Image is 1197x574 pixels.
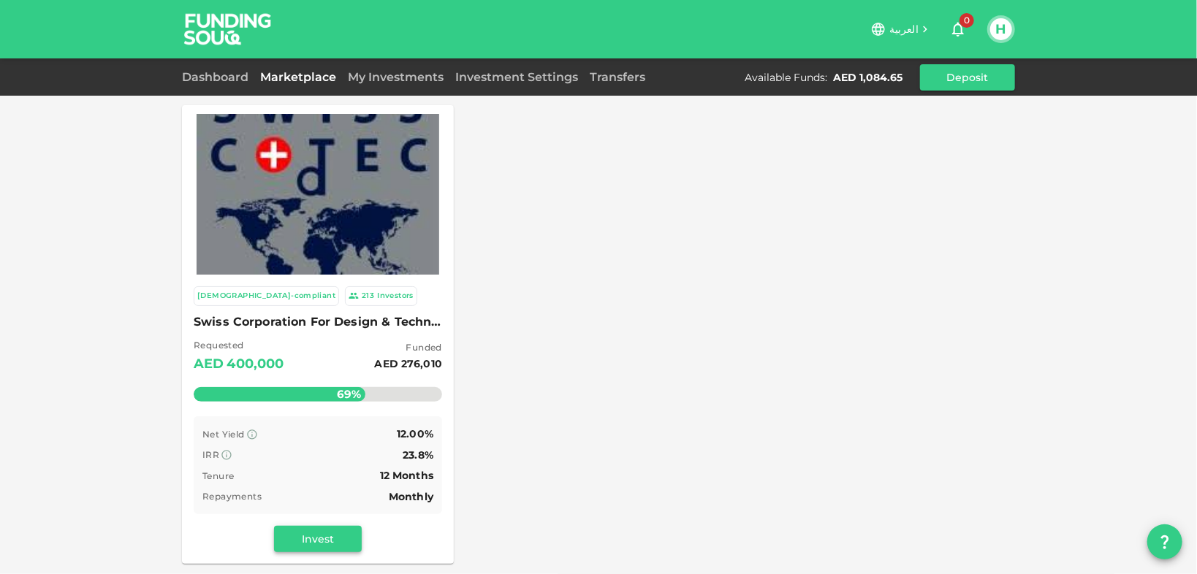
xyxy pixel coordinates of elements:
span: 12 Months [380,469,433,482]
span: Net Yield [202,429,245,440]
a: Dashboard [182,70,254,84]
a: Marketplace Logo [DEMOGRAPHIC_DATA]-compliant 213Investors Swiss Corporation For Design & Technol... [182,105,454,564]
a: My Investments [342,70,449,84]
span: Repayments [202,491,262,502]
a: Investment Settings [449,70,584,84]
div: Available Funds : [745,70,827,85]
div: AED 1,084.65 [833,70,902,85]
span: Funded [374,340,442,355]
span: Swiss Corporation For Design & Technology Trading LLC [194,312,442,332]
button: question [1147,524,1182,559]
span: Requested [194,338,284,353]
span: 23.8% [403,448,433,462]
button: 0 [943,15,973,44]
img: Marketplace Logo [197,73,439,315]
div: 213 [362,290,374,302]
div: Investors [377,290,414,302]
a: Transfers [584,70,651,84]
button: Deposit [920,64,1015,91]
span: 0 [959,13,974,28]
a: Marketplace [254,70,342,84]
span: العربية [889,23,919,36]
span: Tenure [202,470,234,481]
span: IRR [202,449,219,460]
button: H [990,18,1012,40]
button: Invest [274,526,362,552]
span: Monthly [389,490,433,503]
div: [DEMOGRAPHIC_DATA]-compliant [197,290,335,302]
span: 12.00% [397,427,433,440]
